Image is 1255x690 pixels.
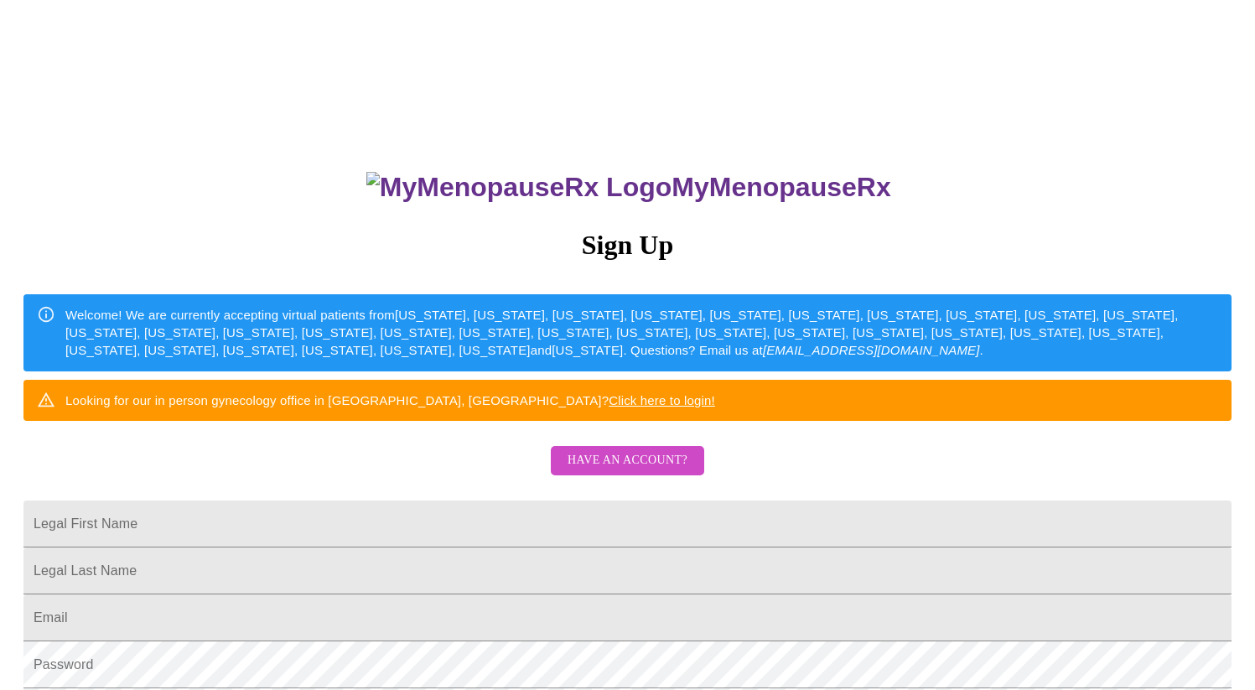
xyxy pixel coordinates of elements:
[366,172,672,203] img: MyMenopauseRx Logo
[547,464,708,479] a: Have an account?
[763,343,980,357] em: [EMAIL_ADDRESS][DOMAIN_NAME]
[65,299,1218,366] div: Welcome! We are currently accepting virtual patients from [US_STATE], [US_STATE], [US_STATE], [US...
[26,172,1232,203] h3: MyMenopauseRx
[65,385,715,416] div: Looking for our in person gynecology office in [GEOGRAPHIC_DATA], [GEOGRAPHIC_DATA]?
[568,450,687,471] span: Have an account?
[551,446,704,475] button: Have an account?
[23,230,1232,261] h3: Sign Up
[609,393,715,407] a: Click here to login!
